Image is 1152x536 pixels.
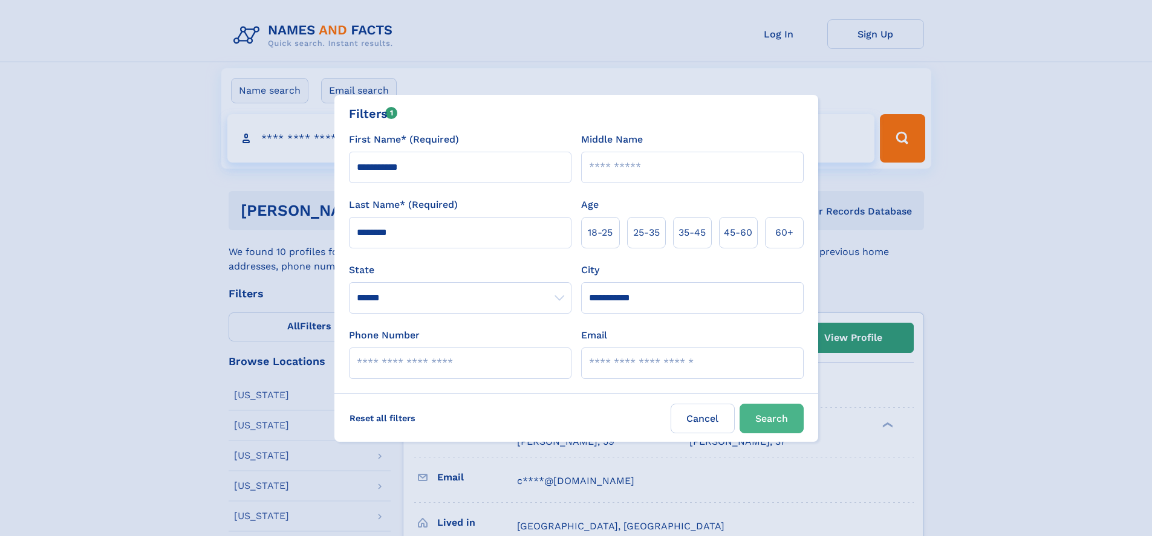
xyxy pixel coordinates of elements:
span: 60+ [775,225,793,240]
span: 18‑25 [588,225,613,240]
span: 45‑60 [724,225,752,240]
span: 35‑45 [679,225,706,240]
span: 25‑35 [633,225,660,240]
label: Reset all filters [342,404,423,433]
div: Filters [349,105,398,123]
label: Email [581,328,607,343]
label: Cancel [671,404,735,433]
label: City [581,263,599,277]
label: State [349,263,571,277]
label: Last Name* (Required) [349,198,458,212]
label: First Name* (Required) [349,132,459,147]
label: Age [581,198,599,212]
button: Search [740,404,804,433]
label: Middle Name [581,132,643,147]
label: Phone Number [349,328,420,343]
